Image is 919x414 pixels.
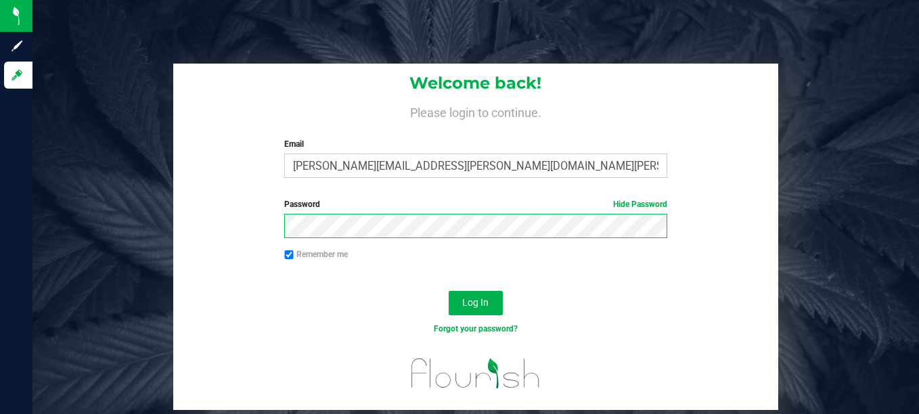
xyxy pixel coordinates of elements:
span: Log In [462,297,489,308]
img: flourish_logo.svg [400,349,551,398]
span: Password [284,200,320,209]
label: Remember me [284,248,348,260]
h4: Please login to continue. [173,103,778,119]
h1: Welcome back! [173,74,778,92]
a: Forgot your password? [434,324,518,333]
a: Hide Password [613,200,667,209]
button: Log In [449,291,503,315]
inline-svg: Log in [10,68,24,82]
label: Email [284,138,667,150]
inline-svg: Sign up [10,39,24,53]
input: Remember me [284,250,294,260]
